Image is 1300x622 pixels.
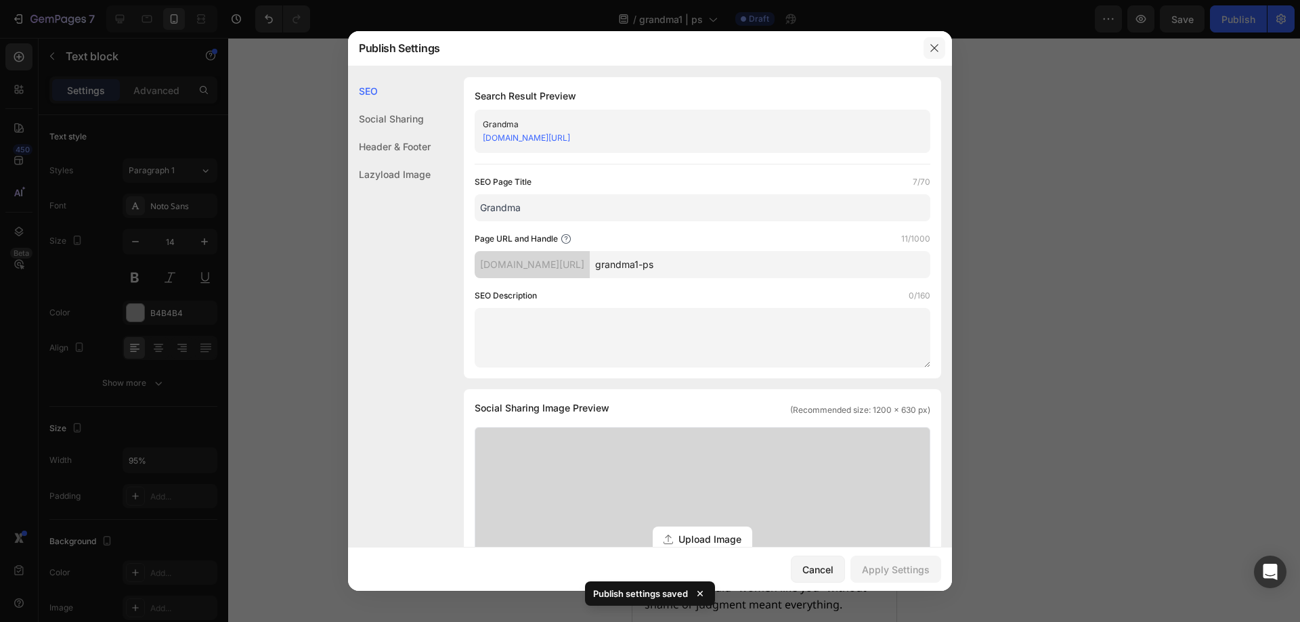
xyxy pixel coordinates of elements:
label: 11/1000 [901,232,930,246]
strong: "It's called a walking pad, but not like those cheap things on Amazon. This one was actually desi... [12,423,250,472]
label: 7/70 [913,175,930,189]
strong: physical therapy equipment you can use at home." [12,271,244,303]
div: SEO [348,77,431,105]
strong: "—women like you." [87,508,198,523]
strong: "Well then what is it?" [12,388,133,403]
p: Publish settings saved [593,587,688,600]
div: Lazyload Image [348,160,431,188]
h2: Learning To Hope Again [11,349,251,378]
strong: "Right. But she mentioned that her patients have found success with this specific type of equipme... [12,84,236,150]
label: SEO Description [475,289,537,303]
div: [DOMAIN_NAME][URL] [475,251,590,278]
label: 0/160 [909,289,930,303]
strong: "[PERSON_NAME], I've tried exercise [12,169,237,201]
div: Social Sharing [348,105,431,133]
div: Cancel [802,562,833,577]
strong: your full weight, and it's built to handle—" [12,491,225,523]
button: Cancel [791,556,845,583]
input: Handle [590,251,930,278]
label: SEO Page Title [475,175,532,189]
span: Social Sharing Image Preview [475,400,609,416]
span: My eyes rolled. [12,169,237,201]
span: Upload Image [678,532,741,546]
span: The way she said "women like you" without shame or judgment meant everything. [12,542,234,574]
h1: Search Result Preview [475,88,930,104]
button: Apply Settings [850,556,941,583]
span: (Recommended size: 1200 x 630 px) [790,404,930,416]
label: Page URL and Handle [475,232,558,246]
div: Header & Footer [348,133,431,160]
span: she paused [12,491,225,523]
strong: equipment before—" [12,203,127,218]
div: Publish Settings [348,30,917,66]
a: [DOMAIN_NAME][URL] [483,133,570,143]
div: Grandma [483,118,900,131]
strong: "Insurance doesn't cover that unless you've actually had surgery." [12,32,247,64]
strong: It has real handrails you can trust with [12,474,221,489]
div: Open Intercom Messenger [1254,556,1286,588]
div: Apply Settings [862,562,930,577]
input: Title [475,194,930,221]
strong: "No, Mom, this is different. It's not really exercise equipment. It's more like... [12,237,234,269]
